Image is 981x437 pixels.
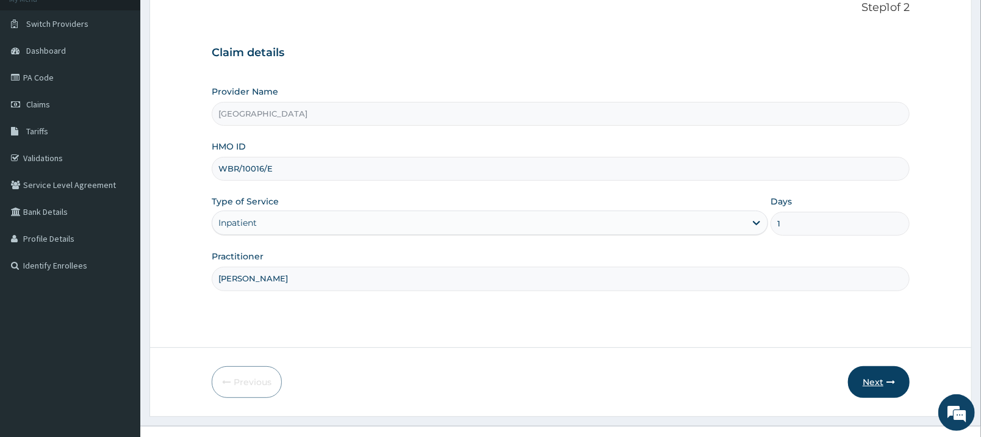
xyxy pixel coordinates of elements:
h3: Claim details [212,46,910,60]
button: Next [848,366,910,398]
img: d_794563401_company_1708531726252_794563401 [23,61,49,92]
div: Minimize live chat window [200,6,229,35]
label: Provider Name [212,85,278,98]
label: Days [771,195,792,208]
span: Switch Providers [26,18,88,29]
div: Inpatient [218,217,257,229]
p: Step 1 of 2 [212,1,910,15]
span: Tariffs [26,126,48,137]
label: Practitioner [212,250,264,262]
span: Claims [26,99,50,110]
button: Previous [212,366,282,398]
input: Enter HMO ID [212,157,910,181]
span: Dashboard [26,45,66,56]
textarea: Type your message and hit 'Enter' [6,300,232,343]
div: Chat with us now [63,68,205,84]
label: Type of Service [212,195,279,208]
label: HMO ID [212,140,246,153]
span: We're online! [71,137,168,261]
input: Enter Name [212,267,910,291]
